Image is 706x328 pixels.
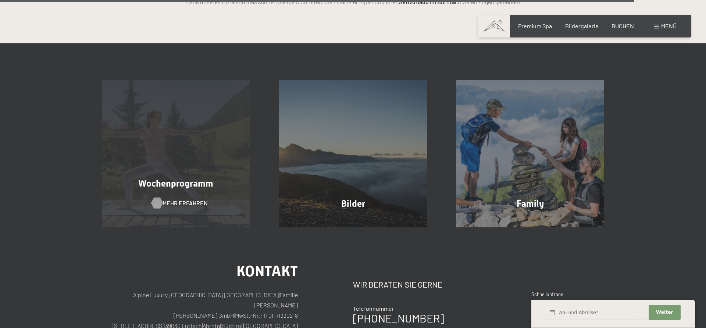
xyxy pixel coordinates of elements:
a: Premium Spa [518,22,552,29]
span: Mehr erfahren [163,199,208,207]
span: | [234,312,235,319]
a: Aktivurlaub im Wellnesshotel - Hotel mit Fitnessstudio - Yogaraum Bilder [264,80,442,228]
span: Family [517,198,544,209]
span: Wochenprogramm [138,178,213,189]
a: BUCHEN [611,22,634,29]
a: Aktivurlaub im Wellnesshotel - Hotel mit Fitnessstudio - Yogaraum Wochenprogramm Mehr erfahren [88,80,265,228]
span: Wir beraten Sie gerne [353,280,442,289]
a: Aktivurlaub im Wellnesshotel - Hotel mit Fitnessstudio - Yogaraum Family [442,80,619,228]
span: Menü [661,22,677,29]
span: Telefonnummer [353,305,394,312]
a: [PHONE_NUMBER] [353,311,444,325]
span: Kontakt [236,263,298,280]
span: Bilder [341,198,365,209]
a: Bildergalerie [565,22,599,29]
span: Schnellanfrage [531,291,563,297]
button: Weiter [649,305,680,320]
span: Weiter [656,309,673,316]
